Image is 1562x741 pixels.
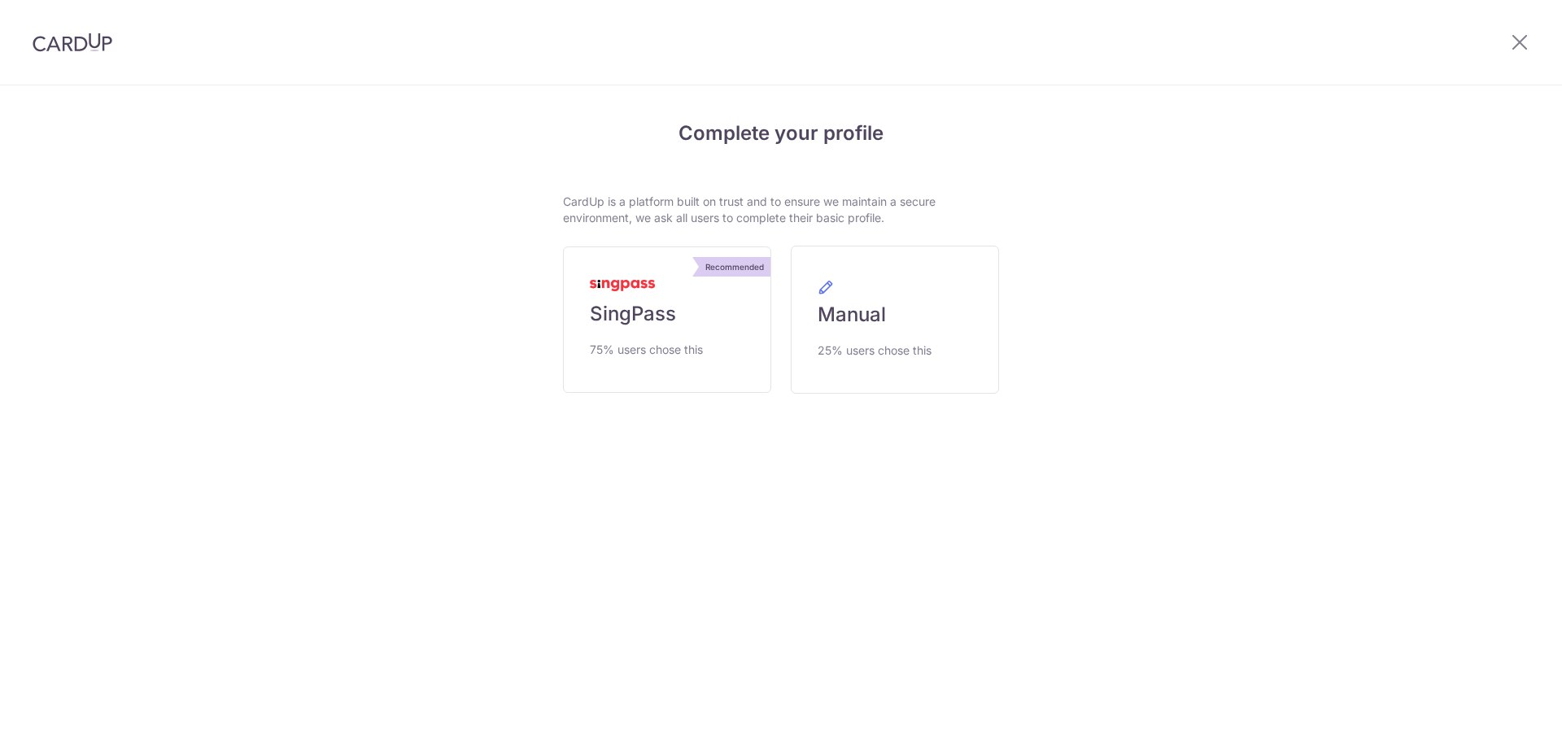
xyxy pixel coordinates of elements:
[590,340,703,360] span: 75% users chose this
[563,246,771,393] a: Recommended SingPass 75% users chose this
[791,246,999,394] a: Manual 25% users chose this
[818,302,886,328] span: Manual
[699,257,770,277] div: Recommended
[818,341,932,360] span: 25% users chose this
[33,33,112,52] img: CardUp
[590,280,655,291] img: MyInfoLogo
[590,301,676,327] span: SingPass
[563,194,999,226] p: CardUp is a platform built on trust and to ensure we maintain a secure environment, we ask all us...
[563,119,999,148] h4: Complete your profile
